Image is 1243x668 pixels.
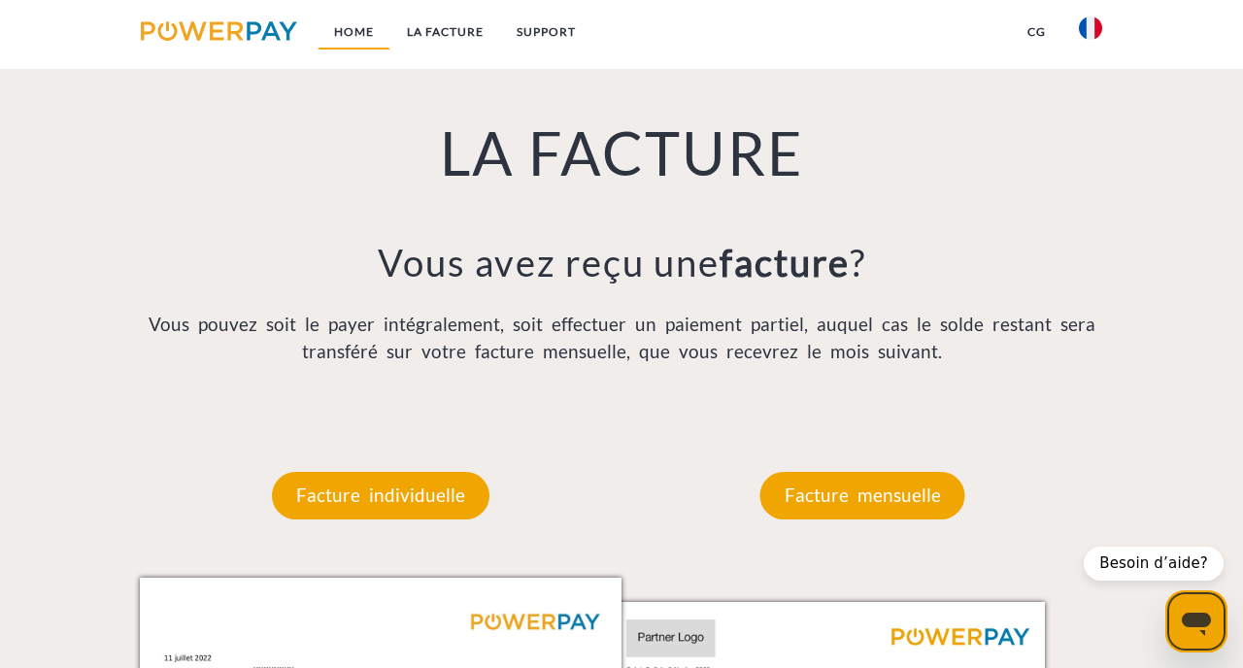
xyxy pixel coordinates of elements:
[140,240,1103,286] h3: Vous avez reçu une ?
[1079,17,1102,40] img: fr
[272,472,489,518] p: Facture individuelle
[1084,547,1224,581] div: Besoin d’aide?
[390,15,500,50] a: LA FACTURE
[1165,590,1227,652] iframe: Bouton de lancement de la fenêtre de messagerie, conversation en cours
[318,15,390,50] a: Home
[141,21,297,41] img: logo-powerpay.svg
[720,240,850,284] b: facture
[760,472,965,518] p: Facture mensuelle
[140,311,1103,366] p: Vous pouvez soit le payer intégralement, soit effectuer un paiement partiel, auquel cas le solde ...
[500,15,592,50] a: Support
[1011,15,1062,50] a: CG
[140,117,1103,191] h1: LA FACTURE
